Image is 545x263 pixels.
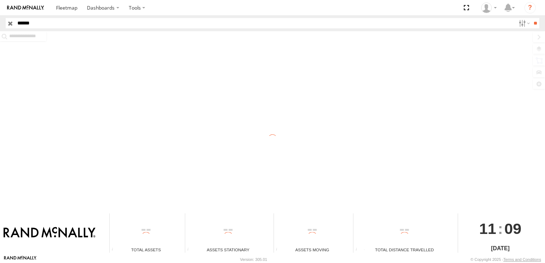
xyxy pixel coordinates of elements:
[110,247,120,253] div: Total number of Enabled Assets
[503,257,541,262] a: Terms and Conditions
[185,247,271,253] div: Assets Stationary
[524,2,536,13] i: ?
[458,244,542,253] div: [DATE]
[479,2,499,13] div: Jose Goitia
[516,18,531,28] label: Search Filter Options
[458,213,542,244] div: :
[240,257,267,262] div: Version: 305.01
[353,247,455,253] div: Total Distance Travelled
[353,247,364,253] div: Total distance travelled by all assets within specified date range and applied filters
[479,213,496,244] span: 11
[274,247,351,253] div: Assets Moving
[505,213,522,244] span: 09
[470,257,541,262] div: © Copyright 2025 -
[7,5,44,10] img: rand-logo.svg
[4,256,37,263] a: Visit our Website
[274,247,285,253] div: Total number of assets current in transit.
[4,227,95,239] img: Rand McNally
[185,247,196,253] div: Total number of assets current stationary.
[110,247,182,253] div: Total Assets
